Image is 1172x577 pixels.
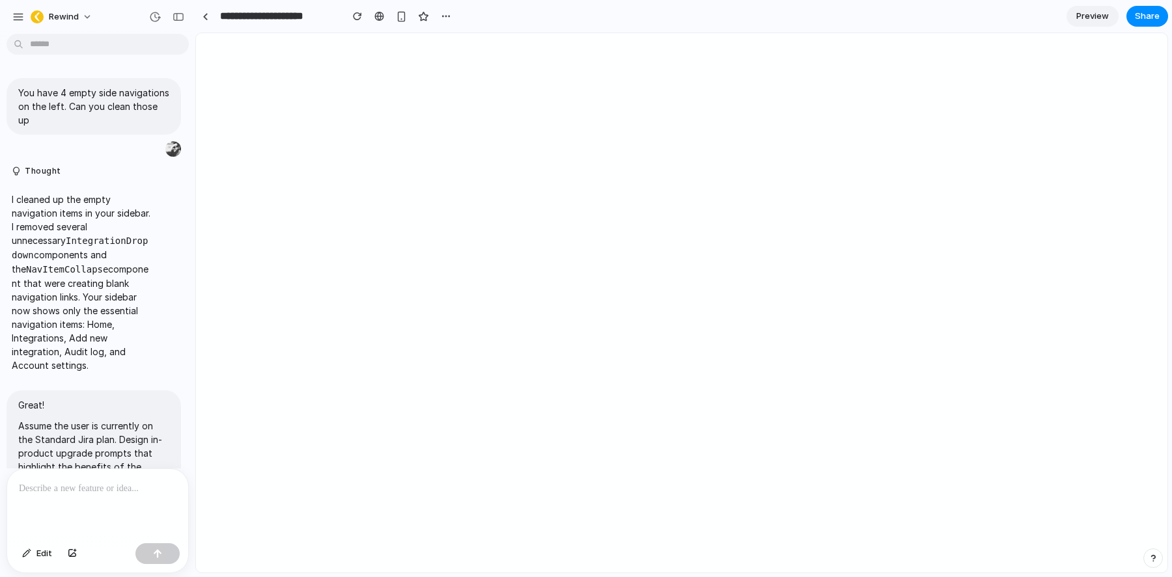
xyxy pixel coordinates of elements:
p: You have 4 empty side navigations on the left. Can you clean those up [18,86,169,127]
button: Rewind [25,7,99,27]
span: Share [1135,10,1160,23]
code: NavItemCollapse [26,264,108,275]
span: Edit [36,547,52,560]
p: I cleaned up the empty navigation items in your sidebar. I removed several unnecessary components... [12,193,151,372]
span: Preview [1076,10,1109,23]
code: IntegrationDropdown [12,235,148,260]
span: Rewind [49,10,79,23]
p: Assume the user is currently on the Standard Jira plan. Design in-product upgrade prompts that hi... [18,419,169,528]
p: Great! [18,398,169,412]
button: Share [1126,6,1168,27]
a: Preview [1067,6,1119,27]
button: Edit [16,543,59,564]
